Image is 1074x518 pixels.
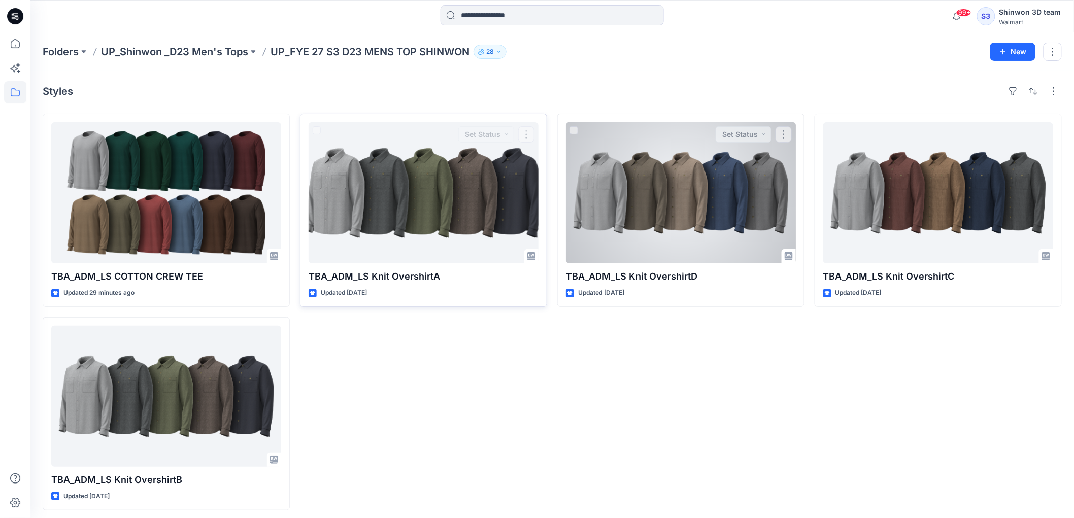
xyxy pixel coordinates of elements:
button: 28 [474,45,507,59]
div: Walmart [999,18,1061,26]
h4: Styles [43,85,73,97]
div: Shinwon 3D team [999,6,1061,18]
p: TBA_ADM_LS Knit OvershirtA [309,269,539,284]
button: New [990,43,1035,61]
p: Updated [DATE] [63,491,110,502]
a: TBA_ADM_LS Knit OvershirtA [309,122,539,263]
p: Updated 29 minutes ago [63,288,135,298]
p: TBA_ADM_LS Knit OvershirtC [823,269,1053,284]
div: S3 [977,7,995,25]
a: Folders [43,45,79,59]
a: UP_Shinwon _D23 Men's Tops [101,45,248,59]
a: TBA_ADM_LS COTTON CREW TEE [51,122,281,263]
p: 28 [486,46,494,57]
p: Updated [DATE] [578,288,624,298]
a: TBA_ADM_LS Knit OvershirtB [51,326,281,467]
p: Updated [DATE] [321,288,367,298]
span: 99+ [956,9,971,17]
a: TBA_ADM_LS Knit OvershirtD [566,122,796,263]
a: TBA_ADM_LS Knit OvershirtC [823,122,1053,263]
p: Updated [DATE] [835,288,882,298]
p: TBA_ADM_LS Knit OvershirtB [51,473,281,487]
p: UP_FYE 27 S3 D23 MENS TOP SHINWON [271,45,469,59]
p: TBA_ADM_LS COTTON CREW TEE [51,269,281,284]
p: TBA_ADM_LS Knit OvershirtD [566,269,796,284]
